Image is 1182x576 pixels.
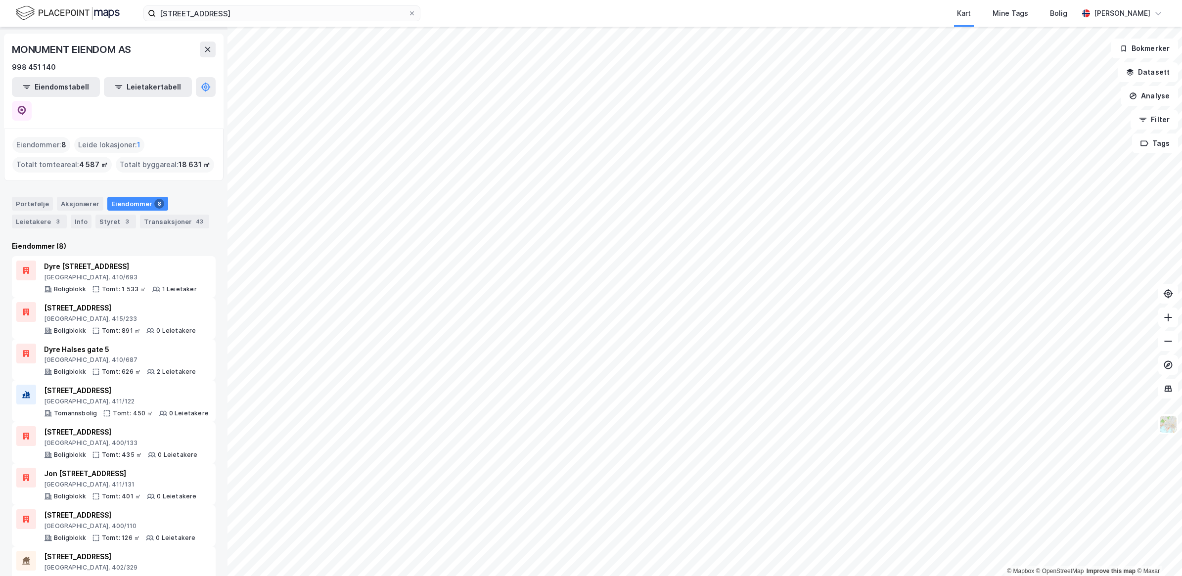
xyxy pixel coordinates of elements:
div: Portefølje [12,197,53,211]
span: 8 [61,139,66,151]
div: Tomt: 891 ㎡ [102,327,140,335]
div: 2 Leietakere [157,368,196,376]
div: 0 Leietakere [156,327,196,335]
div: Boligblokk [54,327,86,335]
div: [GEOGRAPHIC_DATA], 415/233 [44,315,196,323]
div: 43 [194,217,205,226]
img: Z [1159,415,1178,434]
div: Transaksjoner [140,215,209,228]
div: [GEOGRAPHIC_DATA], 400/110 [44,522,196,530]
div: Eiendommer (8) [12,240,216,252]
button: Bokmerker [1111,39,1178,58]
button: Datasett [1118,62,1178,82]
div: Tomannsbolig [54,409,97,417]
div: Eiendommer [107,197,168,211]
div: 3 [53,217,63,226]
div: [GEOGRAPHIC_DATA], 410/693 [44,273,197,281]
div: [STREET_ADDRESS] [44,385,209,397]
div: [GEOGRAPHIC_DATA], 402/329 [44,564,193,572]
div: Kontrollprogram for chat [1133,529,1182,576]
a: Mapbox [1007,568,1034,575]
div: Leide lokasjoner : [74,137,144,153]
div: Tomt: 401 ㎡ [102,492,141,500]
div: 8 [154,199,164,209]
a: Improve this map [1087,568,1136,575]
div: Eiendommer : [12,137,70,153]
div: Tomt: 435 ㎡ [102,451,142,459]
span: 18 631 ㎡ [179,159,210,171]
span: 4 587 ㎡ [79,159,108,171]
div: Leietakere [12,215,67,228]
div: Mine Tags [993,7,1028,19]
button: Analyse [1121,86,1178,106]
a: OpenStreetMap [1036,568,1084,575]
div: Boligblokk [54,368,86,376]
div: Totalt byggareal : [116,157,214,173]
div: Boligblokk [54,534,86,542]
div: [PERSON_NAME] [1094,7,1150,19]
div: Tomt: 1 533 ㎡ [102,285,146,293]
div: [GEOGRAPHIC_DATA], 411/122 [44,398,209,405]
button: Eiendomstabell [12,77,100,97]
div: Tomt: 626 ㎡ [102,368,141,376]
div: Totalt tomteareal : [12,157,112,173]
div: 0 Leietakere [157,492,196,500]
div: [GEOGRAPHIC_DATA], 410/687 [44,356,196,364]
button: Tags [1132,133,1178,153]
button: Filter [1131,110,1178,130]
span: 1 [137,139,140,151]
div: Dyre [STREET_ADDRESS] [44,261,197,272]
input: Søk på adresse, matrikkel, gårdeiere, leietakere eller personer [156,6,408,21]
div: Aksjonærer [57,197,103,211]
div: Styret [95,215,136,228]
div: Tomt: 126 ㎡ [102,534,140,542]
div: 1 Leietaker [162,285,197,293]
div: Bolig [1050,7,1067,19]
div: Dyre Halses gate 5 [44,344,196,355]
div: Boligblokk [54,492,86,500]
div: Boligblokk [54,451,86,459]
div: Info [71,215,91,228]
div: [STREET_ADDRESS] [44,426,198,438]
img: logo.f888ab2527a4732fd821a326f86c7f29.svg [16,4,120,22]
button: Leietakertabell [104,77,192,97]
iframe: Chat Widget [1133,529,1182,576]
div: MONUMENT EIENDOM AS [12,42,133,57]
div: [GEOGRAPHIC_DATA], 400/133 [44,439,198,447]
div: [STREET_ADDRESS] [44,302,196,314]
div: [STREET_ADDRESS] [44,509,196,521]
div: 0 Leietakere [158,451,197,459]
div: Kart [957,7,971,19]
div: [GEOGRAPHIC_DATA], 411/131 [44,481,197,488]
div: [STREET_ADDRESS] [44,551,193,563]
div: Tomt: 450 ㎡ [113,409,153,417]
div: 3 [122,217,132,226]
div: 0 Leietakere [169,409,209,417]
div: Boligblokk [54,285,86,293]
div: 0 Leietakere [156,534,195,542]
div: 998 451 140 [12,61,56,73]
div: Jon [STREET_ADDRESS] [44,468,197,480]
